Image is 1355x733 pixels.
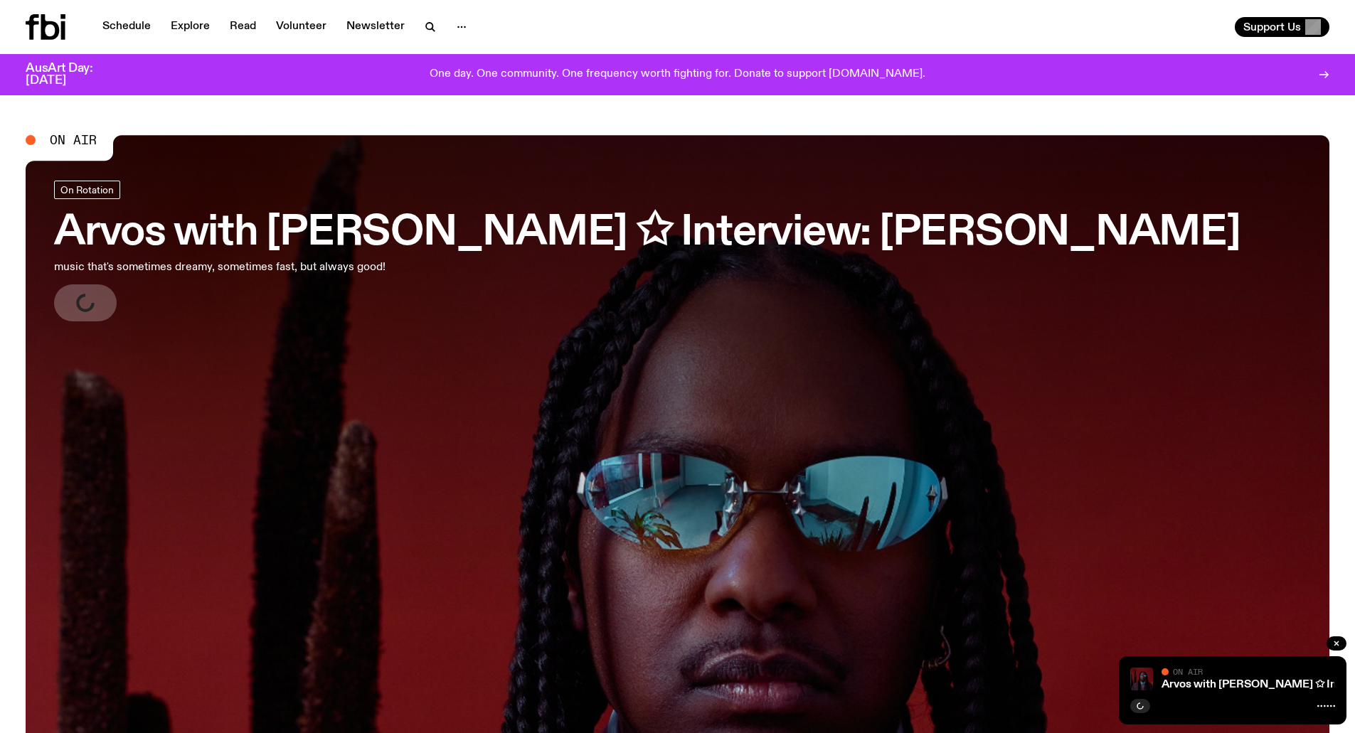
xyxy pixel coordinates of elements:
h3: Arvos with [PERSON_NAME] ✩ Interview: [PERSON_NAME] [54,213,1240,253]
span: On Air [1173,667,1203,676]
span: On Air [50,134,97,146]
p: One day. One community. One frequency worth fighting for. Donate to support [DOMAIN_NAME]. [430,68,925,81]
a: Newsletter [338,17,413,37]
img: Man Standing in front of red back drop with sunglasses on [1130,668,1153,690]
h3: AusArt Day: [DATE] [26,63,117,87]
a: Explore [162,17,218,37]
button: Support Us [1235,17,1329,37]
span: On Rotation [60,184,114,195]
span: Support Us [1243,21,1301,33]
a: Read [221,17,265,37]
a: On Rotation [54,181,120,199]
p: music that's sometimes dreamy, sometimes fast, but always good! [54,259,418,276]
a: Volunteer [267,17,335,37]
a: Schedule [94,17,159,37]
a: Arvos with [PERSON_NAME] ✩ Interview: [PERSON_NAME]music that's sometimes dreamy, sometimes fast,... [54,181,1240,321]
